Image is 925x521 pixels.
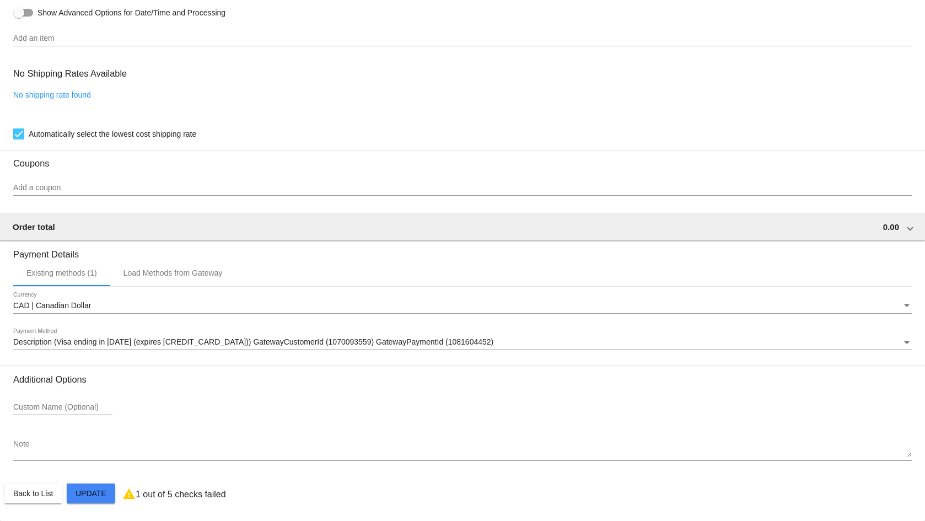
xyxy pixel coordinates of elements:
a: No shipping rate found [13,90,91,99]
p: 1 out of 5 checks failed [136,490,226,499]
button: Back to List [4,484,62,503]
span: Back to List [13,489,53,498]
h3: Coupons [13,150,912,169]
span: Order total [13,222,55,232]
input: Custom Name (Optional) [13,403,112,412]
span: CAD | Canadian Dollar [13,301,91,310]
span: Automatically select the lowest cost shipping rate [29,127,196,141]
span: Description (Visa ending in [DATE] (expires [CREDIT_CARD_DATA])) GatewayCustomerId (1070093559) G... [13,337,493,346]
h3: Additional Options [13,374,912,385]
input: Add an item [13,34,912,43]
h3: Payment Details [13,241,912,260]
h3: No Shipping Rates Available [13,62,127,85]
div: Load Methods from Gateway [123,268,223,277]
button: Update [67,484,115,503]
mat-select: Payment Method [13,338,912,347]
div: Existing methods (1) [26,268,97,277]
span: 0.00 [883,222,899,232]
input: Add a coupon [13,184,912,192]
mat-icon: warning [122,487,136,501]
mat-select: Currency [13,302,912,310]
span: Update [76,489,106,498]
span: Show Advanced Options for Date/Time and Processing [37,7,225,18]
